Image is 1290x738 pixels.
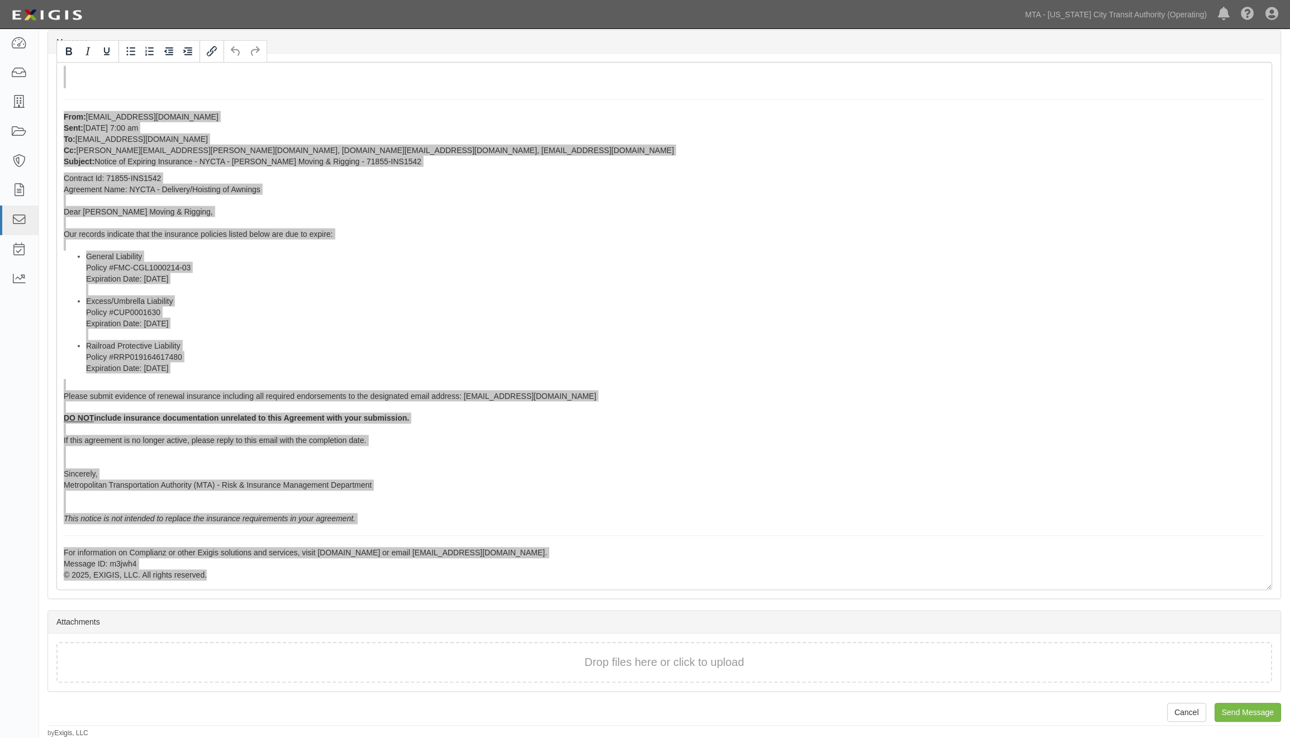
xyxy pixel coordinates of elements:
[585,656,744,669] span: Drop files here or click to upload
[64,392,596,523] span: Please submit evidence of renewal insurance including all required endorsements to the designated...
[64,135,75,144] strong: To:
[64,174,333,239] span: Contract Id: 71855-INS1542 Agreement Name: NYCTA - Delivery/Hoisting of Awnings Dear [PERSON_NAME...
[55,730,88,737] a: Exigis, LLC
[226,42,245,61] button: Undo
[64,414,409,423] b: include insurance documentation unrelated to this Agreement with your submission.
[202,42,221,61] button: Insert/edit link
[64,547,1265,581] p: For information on Complianz or other Exigis solutions and services, visit [DOMAIN_NAME] or email...
[97,42,116,61] button: Underline
[64,157,94,166] strong: Subject:
[86,296,1265,340] li: Excess/Umbrella Liability Policy #CUP0001630 Expiration Date: [DATE]
[64,414,94,423] u: DO NOT
[78,42,97,61] button: Italic
[86,251,1265,296] li: General Liability Policy #FMC-CGL1000214-03 Expiration Date: [DATE]
[1020,3,1213,26] a: MTA - [US_STATE] City Transit Authority (Operating)
[140,42,159,61] button: Numbered list
[1241,8,1255,21] i: Help Center - Complianz
[121,42,140,61] button: Bullet list
[159,42,178,61] button: Decrease indent
[64,146,77,155] strong: Cc:
[64,515,355,523] i: This notice is not intended to replace the insurance requirements in your agreement.
[1215,703,1282,722] input: Send Message
[178,42,197,61] button: Increase indent
[59,42,78,61] button: Bold
[245,42,264,61] button: Redo
[8,5,86,25] img: Logo
[48,31,1281,54] div: Message
[1168,703,1207,722] a: Cancel
[86,340,1265,374] li: Railroad Protective Liability Policy #RRP019164617480 Expiration Date: [DATE]
[64,111,1265,167] p: [EMAIL_ADDRESS][DOMAIN_NAME] [DATE] 7:00 am [EMAIL_ADDRESS][DOMAIN_NAME] [PERSON_NAME][EMAIL_ADDR...
[64,112,86,121] strong: From:
[64,123,83,132] strong: Sent:
[48,611,1281,634] div: Attachments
